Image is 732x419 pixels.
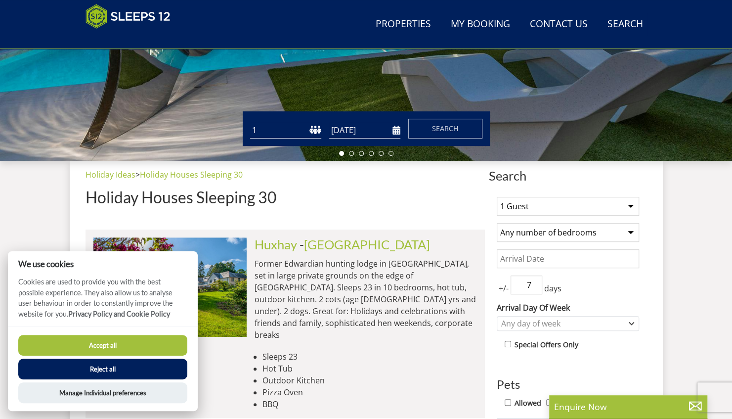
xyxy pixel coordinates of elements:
a: [GEOGRAPHIC_DATA] [304,237,430,252]
label: Special Offers Only [515,339,578,350]
a: Privacy Policy and Cookie Policy [68,310,170,318]
a: Properties [372,13,435,36]
li: Hot Tub [262,363,477,374]
a: Holiday Houses Sleeping 30 [140,169,243,180]
button: Reject all [18,359,187,379]
h1: Holiday Houses Sleeping 30 [86,188,485,206]
li: BBQ [262,398,477,410]
span: Search [489,169,647,183]
a: Huxhay [255,237,297,252]
div: Any day of week [499,318,627,329]
p: Former Edwardian hunting lodge in [GEOGRAPHIC_DATA], set in large private grounds on the edge of ... [255,258,477,341]
iframe: Customer reviews powered by Trustpilot [81,35,184,43]
span: - [300,237,430,252]
div: Combobox [497,316,639,331]
a: Contact Us [526,13,592,36]
span: > [135,169,140,180]
p: Cookies are used to provide you with the best possible experience. They also allow us to analyse ... [8,277,198,326]
li: Sleeps 23 [262,351,477,363]
a: Search [603,13,647,36]
img: Sleeps 12 [86,4,171,29]
h2: We use cookies [8,259,198,269]
label: Arrival Day Of Week [497,302,639,314]
li: Pizza Oven [262,386,477,398]
button: Accept all [18,335,187,356]
span: Search [432,124,459,133]
input: Arrival Date [497,249,639,268]
button: Search [408,119,482,139]
img: duxhams-somerset-holiday-accomodation-sleeps-12.original.jpg [93,237,247,336]
input: Arrival Date [329,122,400,139]
label: Allowed [515,398,541,409]
p: Enquire Now [554,400,702,413]
li: Outdoor Kitchen [262,374,477,386]
span: +/- [497,282,511,294]
a: My Booking [447,13,514,36]
a: Holiday Ideas [86,169,135,180]
span: days [542,282,563,294]
button: Manage Individual preferences [18,382,187,403]
h3: Pets [497,378,639,391]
